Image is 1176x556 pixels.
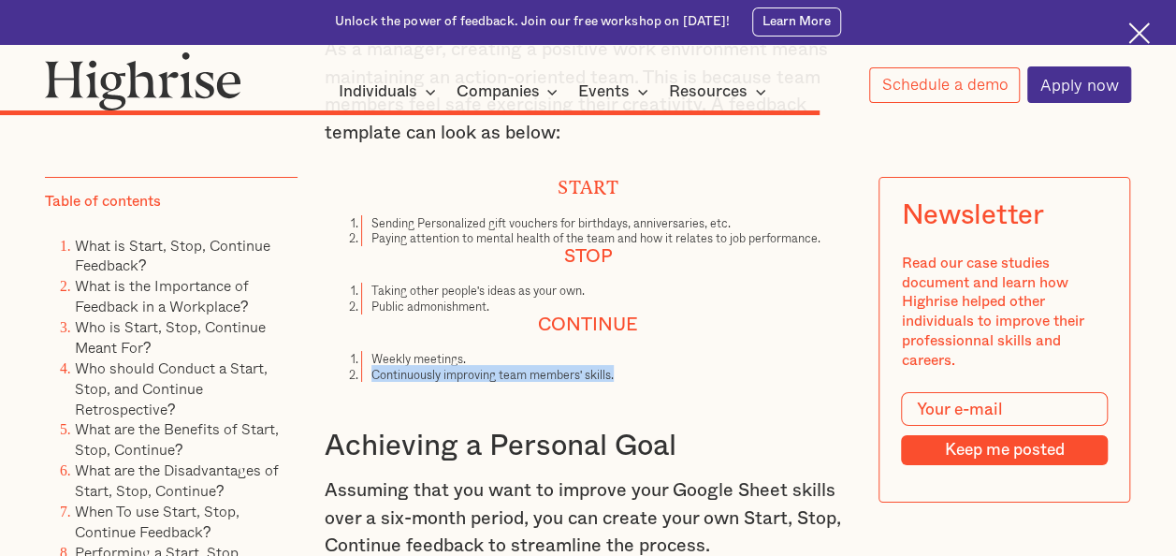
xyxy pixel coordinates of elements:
[45,192,161,212] div: Table of contents
[902,392,1108,425] input: Your e-mail
[75,459,279,502] a: What are the Disadvantages of Start, Stop, Continue?
[339,80,417,103] div: Individuals
[1027,66,1131,103] a: Apply now
[339,80,442,103] div: Individuals
[75,233,270,276] a: What is Start, Stop, Continue Feedback?
[325,428,852,464] h3: Achieving a Personal Goal
[361,367,851,383] li: Continuously improving team members' skills.
[902,434,1108,465] input: Keep me posted
[456,80,563,103] div: Companies
[75,356,268,419] a: Who should Conduct a Start, Stop, and Continue Retrospective?
[361,283,851,299] li: Taking other people's ideas as your own.
[902,199,1044,231] div: Newsletter
[45,51,241,110] img: Highrise logo
[325,246,852,269] h4: Stop
[456,80,539,103] div: Companies
[578,80,630,103] div: Events
[869,67,1021,103] a: Schedule a demo
[361,351,851,367] li: Weekly meetings.
[361,230,851,246] li: Paying attention to mental health of the team and how it relates to job performance.
[902,253,1108,370] div: Read our case studies document and learn how Highrise helped other individuals to improve their p...
[558,177,618,189] strong: Start
[75,417,279,461] a: What are the Benefits of Start, Stop, Continue?
[669,80,772,103] div: Resources
[335,13,731,31] div: Unlock the power of feedback. Join our free workshop on [DATE]!
[75,499,240,542] a: When To use Start, Stop, Continue Feedback?
[361,215,851,231] li: Sending Personalized gift vouchers for birthdays, anniversaries, etc.
[75,274,249,317] a: What is the Importance of Feedback in a Workplace?
[1128,22,1150,44] img: Cross icon
[752,7,841,36] a: Learn More
[361,299,851,315] li: Public admonishment.
[902,392,1108,465] form: Modal Form
[669,80,748,103] div: Resources
[578,80,654,103] div: Events
[325,315,852,337] h4: Continue
[75,315,266,358] a: Who is Start, Stop, Continue Meant For?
